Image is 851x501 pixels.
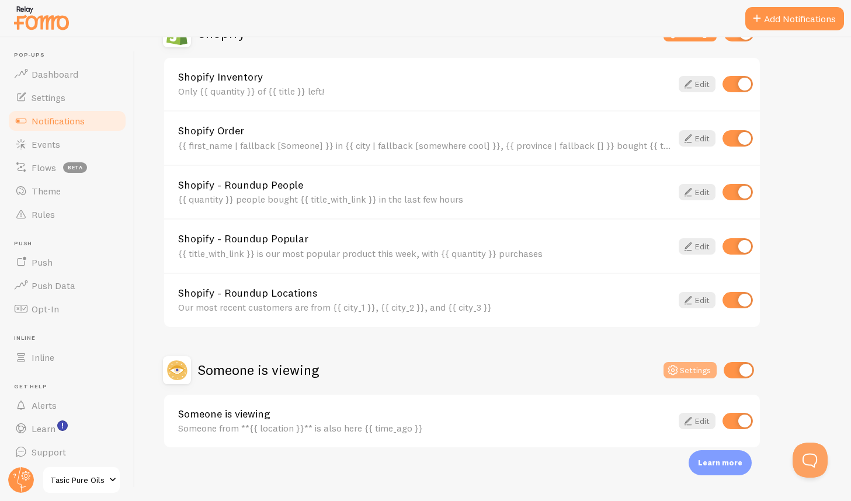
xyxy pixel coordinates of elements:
span: Get Help [14,383,127,391]
a: Inline [7,346,127,369]
a: Support [7,440,127,464]
div: {{ title_with_link }} is our most popular product this week, with {{ quantity }} purchases [178,248,672,259]
div: Someone from **{{ location }}** is also here {{ time_ago }} [178,423,672,433]
a: Notifications [7,109,127,133]
span: Events [32,138,60,150]
a: Alerts [7,394,127,417]
span: Flows [32,162,56,173]
a: Settings [7,86,127,109]
a: Rules [7,203,127,226]
span: Inline [14,335,127,342]
p: Learn more [698,457,742,468]
div: Only {{ quantity }} of {{ title }} left! [178,86,672,96]
a: Edit [679,184,715,200]
a: Shopify - Roundup Locations [178,288,672,298]
div: {{ quantity }} people bought {{ title_with_link }} in the last few hours [178,194,672,204]
a: Edit [679,413,715,429]
img: fomo-relay-logo-orange.svg [12,3,71,33]
a: Someone is viewing [178,409,672,419]
a: Shopify Inventory [178,72,672,82]
button: Settings [664,362,717,378]
span: beta [63,162,87,173]
span: Push [32,256,53,268]
span: Alerts [32,399,57,411]
img: Someone is viewing [163,356,191,384]
iframe: Help Scout Beacon - Open [793,443,828,478]
span: Dashboard [32,68,78,80]
a: Push Data [7,274,127,297]
a: Opt-In [7,297,127,321]
span: Support [32,446,66,458]
div: Our most recent customers are from {{ city_1 }}, {{ city_2 }}, and {{ city_3 }} [178,302,672,312]
span: Push [14,240,127,248]
div: Learn more [689,450,752,475]
a: Shopify Order [178,126,672,136]
span: Push Data [32,280,75,291]
span: Settings [32,92,65,103]
span: Opt-In [32,303,59,315]
a: Edit [679,238,715,255]
span: Pop-ups [14,51,127,59]
a: Edit [679,292,715,308]
h2: Someone is viewing [198,361,319,379]
span: Learn [32,423,55,434]
a: Tasic Pure Oils [42,466,121,494]
div: {{ first_name | fallback [Someone] }} in {{ city | fallback [somewhere cool] }}, {{ province | fa... [178,140,672,151]
a: Shopify - Roundup People [178,180,672,190]
a: Push [7,251,127,274]
a: Theme [7,179,127,203]
a: Flows beta [7,156,127,179]
span: Theme [32,185,61,197]
a: Edit [679,130,715,147]
span: Tasic Pure Oils [50,473,106,487]
a: Dashboard [7,62,127,86]
span: Inline [32,352,54,363]
a: Edit [679,76,715,92]
span: Notifications [32,115,85,127]
a: Learn [7,417,127,440]
span: Rules [32,208,55,220]
a: Events [7,133,127,156]
svg: <p>Watch New Feature Tutorials!</p> [57,420,68,431]
a: Shopify - Roundup Popular [178,234,672,244]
